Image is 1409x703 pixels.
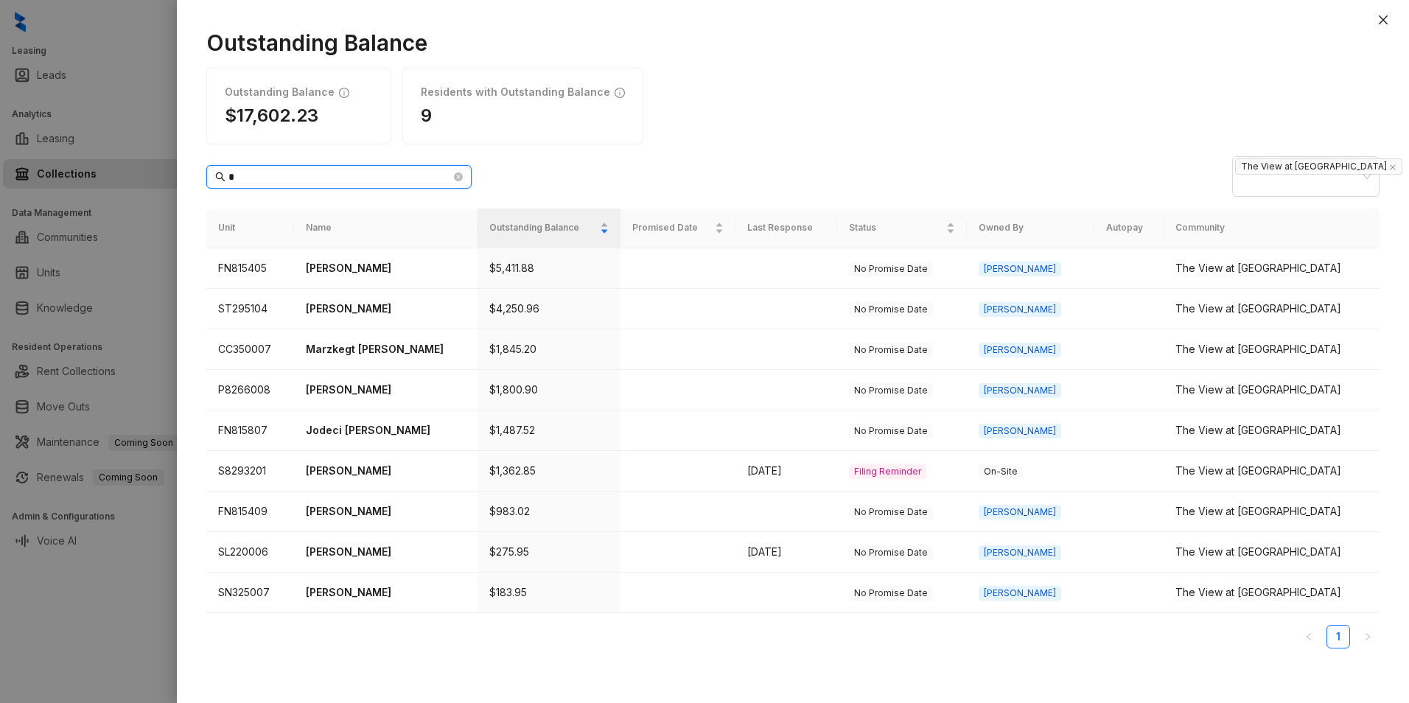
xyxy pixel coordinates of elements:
[1327,626,1349,648] a: 1
[478,370,620,410] td: $1,800.90
[206,573,294,613] td: SN325007
[735,532,837,573] td: [DATE]
[306,503,466,520] p: [PERSON_NAME]
[979,545,1061,560] span: [PERSON_NAME]
[306,584,466,601] p: [PERSON_NAME]
[979,383,1061,398] span: [PERSON_NAME]
[454,172,463,181] span: close-circle
[979,464,1023,479] span: On-Site
[979,586,1061,601] span: [PERSON_NAME]
[206,492,294,532] td: FN815409
[206,289,294,329] td: ST295104
[306,260,466,276] p: [PERSON_NAME]
[478,532,620,573] td: $275.95
[1377,14,1389,26] span: close
[979,343,1061,357] span: [PERSON_NAME]
[979,302,1061,317] span: [PERSON_NAME]
[225,86,335,99] h1: Outstanding Balance
[306,463,466,479] p: [PERSON_NAME]
[1175,260,1368,276] div: The View at [GEOGRAPHIC_DATA]
[306,382,466,398] p: [PERSON_NAME]
[306,544,466,560] p: [PERSON_NAME]
[1235,158,1402,175] span: The View at [GEOGRAPHIC_DATA]
[306,301,466,317] p: [PERSON_NAME]
[632,221,712,235] span: Promised Date
[979,505,1061,520] span: [PERSON_NAME]
[849,464,926,479] span: Filing Reminder
[1297,625,1321,648] button: left
[489,221,597,235] span: Outstanding Balance
[967,209,1094,248] th: Owned By
[206,451,294,492] td: S8293201
[478,492,620,532] td: $983.02
[306,422,466,438] p: Jodeci [PERSON_NAME]
[225,105,372,126] h1: $17,602.23
[206,370,294,410] td: P8266008
[421,105,625,126] h1: 9
[849,424,933,438] span: No Promise Date
[206,248,294,289] td: FN815405
[979,262,1061,276] span: [PERSON_NAME]
[1175,422,1368,438] div: The View at [GEOGRAPHIC_DATA]
[849,586,933,601] span: No Promise Date
[478,329,620,370] td: $1,845.20
[1326,625,1350,648] li: 1
[849,505,933,520] span: No Promise Date
[478,451,620,492] td: $1,362.85
[735,451,837,492] td: [DATE]
[620,209,735,248] th: Promised Date
[849,262,933,276] span: No Promise Date
[849,221,943,235] span: Status
[1164,209,1380,248] th: Community
[1175,503,1368,520] div: The View at [GEOGRAPHIC_DATA]
[849,545,933,560] span: No Promise Date
[1363,632,1372,641] span: right
[735,209,837,248] th: Last Response
[478,289,620,329] td: $4,250.96
[1175,341,1368,357] div: The View at [GEOGRAPHIC_DATA]
[1094,209,1164,248] th: Autopay
[1356,625,1380,648] button: right
[1175,544,1368,560] div: The View at [GEOGRAPHIC_DATA]
[478,248,620,289] td: $5,411.88
[1304,632,1313,641] span: left
[421,86,610,99] h1: Residents with Outstanding Balance
[206,532,294,573] td: SL220006
[1356,625,1380,648] li: Next Page
[1297,625,1321,648] li: Previous Page
[478,410,620,451] td: $1,487.52
[849,302,933,317] span: No Promise Date
[478,573,620,613] td: $183.95
[215,172,225,182] span: search
[294,209,478,248] th: Name
[979,424,1061,438] span: [PERSON_NAME]
[1389,164,1396,171] span: close
[339,86,349,99] span: info-circle
[1175,584,1368,601] div: The View at [GEOGRAPHIC_DATA]
[849,343,933,357] span: No Promise Date
[849,383,933,398] span: No Promise Date
[615,86,625,99] span: info-circle
[206,329,294,370] td: CC350007
[1175,301,1368,317] div: The View at [GEOGRAPHIC_DATA]
[206,209,294,248] th: Unit
[206,29,1380,56] h1: Outstanding Balance
[837,209,967,248] th: Status
[206,410,294,451] td: FN815807
[306,341,466,357] p: Marzkegt [PERSON_NAME]
[1374,11,1392,29] button: Close
[1175,382,1368,398] div: The View at [GEOGRAPHIC_DATA]
[1175,463,1368,479] div: The View at [GEOGRAPHIC_DATA]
